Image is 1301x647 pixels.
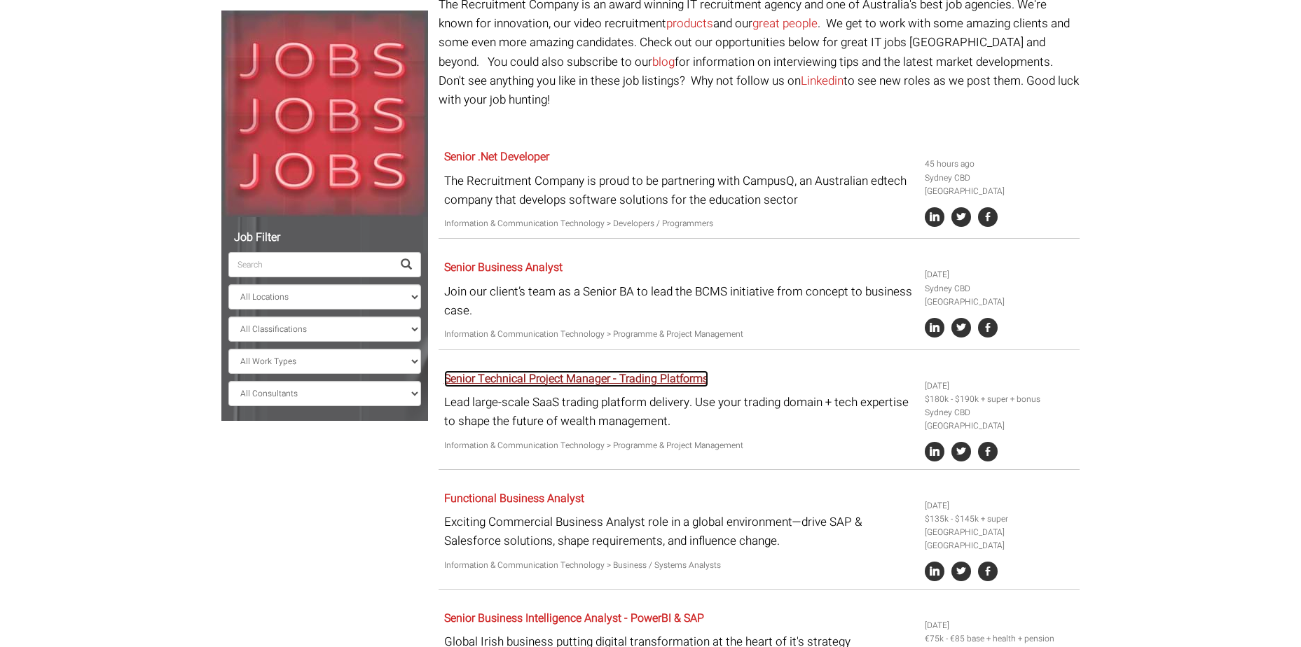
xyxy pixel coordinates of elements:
li: [DATE] [925,268,1075,281]
li: Sydney CBD [GEOGRAPHIC_DATA] [925,172,1075,198]
img: Jobs, Jobs, Jobs [221,11,428,217]
li: [GEOGRAPHIC_DATA] [GEOGRAPHIC_DATA] [925,526,1075,552]
li: Sydney CBD [GEOGRAPHIC_DATA] [925,406,1075,433]
li: Sydney CBD [GEOGRAPHIC_DATA] [925,282,1075,309]
li: 45 hours ago [925,158,1075,171]
a: Senior Technical Project Manager - Trading Platforms [444,370,708,387]
p: Join our client’s team as a Senior BA to lead the BCMS initiative from concept to business case. [444,282,914,320]
a: Senior Business Intelligence Analyst - PowerBI & SAP [444,610,704,627]
a: Senior Business Analyst [444,259,563,276]
a: Linkedin [801,72,844,90]
li: $180k - $190k + super + bonus [925,393,1075,406]
p: Lead large-scale SaaS trading platform delivery. Use your trading domain + tech expertise to shap... [444,393,914,431]
li: $135k - $145k + super [925,513,1075,526]
p: Information & Communication Technology > Developers / Programmers [444,217,914,230]
h5: Job Filter [228,232,421,244]
li: €75k - €85 base + health + pension [925,632,1075,646]
a: blog [652,53,675,71]
p: The Recruitment Company is proud to be partnering with CampusQ, an Australian edtech company that... [444,172,914,209]
li: [DATE] [925,499,1075,513]
input: Search [228,252,392,277]
p: Information & Communication Technology > Business / Systems Analysts [444,559,914,572]
p: Information & Communication Technology > Programme & Project Management [444,439,914,452]
p: Information & Communication Technology > Programme & Project Management [444,328,914,341]
p: Exciting Commercial Business Analyst role in a global environment—drive SAP & Salesforce solution... [444,513,914,550]
a: products [666,15,713,32]
a: Senior .Net Developer [444,148,549,165]
li: [DATE] [925,380,1075,393]
li: [DATE] [925,619,1075,632]
a: Functional Business Analyst [444,490,584,507]
a: great people [752,15,818,32]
